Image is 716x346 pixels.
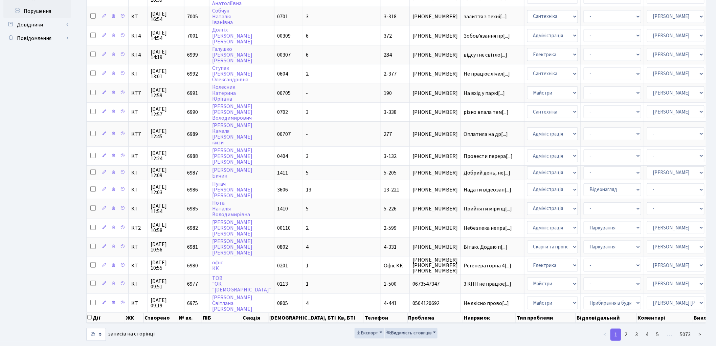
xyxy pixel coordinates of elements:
[131,301,145,306] span: КТ
[306,262,309,269] span: 1
[516,313,576,323] th: Тип проблеми
[306,205,309,212] span: 5
[384,13,397,20] span: 3-318
[86,328,155,341] label: записів на сторінці
[187,130,198,138] span: 6989
[187,169,198,177] span: 6987
[277,280,288,288] span: 0213
[384,32,392,40] span: 372
[131,154,145,159] span: КТ
[464,280,511,288] span: 3 КПП не працює[...]
[277,13,288,20] span: 0701
[306,169,309,177] span: 5
[384,262,403,269] span: Офіс КК
[306,186,311,194] span: 13
[306,13,309,20] span: 3
[386,330,432,337] span: Видимість стовпців
[384,205,397,212] span: 5-226
[676,329,695,341] a: 5073
[412,131,458,137] span: [PHONE_NUMBER]
[212,64,252,83] a: Ступак[PERSON_NAME]Олександрівна
[464,130,508,138] span: Оплатила на др[...]
[187,13,198,20] span: 7005
[131,52,145,58] span: КТ4
[277,262,288,269] span: 0201
[277,130,291,138] span: 00707
[131,263,145,268] span: КТ
[86,328,106,341] select: записів на сторінці
[277,224,291,232] span: 00110
[464,262,511,269] span: Регенераторна 4[...]
[637,313,693,323] th: Коментарі
[151,242,181,252] span: [DATE] 10:56
[412,33,458,39] span: [PHONE_NUMBER]
[464,152,513,160] span: Провести перера[...]
[277,70,288,78] span: 0604
[151,298,181,308] span: [DATE] 09:19
[384,186,399,194] span: 13-221
[464,243,508,251] span: Вітаю. Додаю п[...]
[412,90,458,96] span: [PHONE_NUMBER]
[356,330,378,337] span: Експорт
[384,243,397,251] span: 4-331
[621,329,632,341] a: 2
[187,205,198,212] span: 6985
[151,68,181,79] span: [DATE] 13:01
[187,243,198,251] span: 6981
[412,14,458,19] span: [PHONE_NUMBER]
[277,32,291,40] span: 00309
[151,128,181,139] span: [DATE] 12:45
[384,130,392,138] span: 277
[306,243,309,251] span: 4
[384,169,397,177] span: 5-205
[306,108,309,116] span: 3
[187,300,198,307] span: 6975
[131,109,145,115] span: КТ
[187,89,198,97] span: 6991
[212,294,252,313] a: [PERSON_NAME]Світлана[PERSON_NAME]
[131,187,145,192] span: КТ
[212,147,252,166] a: [PERSON_NAME][PERSON_NAME][PERSON_NAME]
[131,71,145,77] span: КТ
[187,70,198,78] span: 6992
[277,89,291,97] span: 00705
[151,11,181,22] span: [DATE] 16:54
[187,262,198,269] span: 6980
[306,89,308,97] span: -
[151,106,181,117] span: [DATE] 12:57
[151,222,181,233] span: [DATE] 10:58
[412,187,458,192] span: [PHONE_NUMBER]
[3,18,71,32] a: Довідники
[151,203,181,214] span: [DATE] 11:54
[151,87,181,98] span: [DATE] 12:59
[364,313,408,323] th: Телефон
[144,313,178,323] th: Створено
[212,84,236,103] a: КолесникКатеринаЮріївна
[212,180,252,199] a: Пугач[PERSON_NAME][PERSON_NAME]
[306,32,309,40] span: 6
[277,186,288,194] span: 3606
[412,257,458,273] span: [PHONE_NUMBER] [PHONE_NUMBER] [PHONE_NUMBER]
[464,89,505,97] span: На вхід у паркі[...]
[337,313,364,323] th: Кв, БТІ
[131,281,145,287] span: КТ
[464,108,509,116] span: різко впала тем[...]
[277,152,288,160] span: 0404
[464,186,511,194] span: Надати відеозап[...]
[412,170,458,176] span: [PHONE_NUMBER]
[187,51,198,59] span: 6999
[464,51,507,59] span: відсутнє світло[...]
[384,300,397,307] span: 4-441
[464,300,509,307] span: Не якісно прово[...]
[306,280,309,288] span: 1
[306,224,309,232] span: 2
[187,32,198,40] span: 7001
[306,300,309,307] span: 4
[463,313,516,323] th: Напрямок
[212,199,250,218] a: НотаНаталіяВолодимирівна
[277,51,291,59] span: 00307
[212,274,271,293] a: ТОВ"ОК"[DEMOGRAPHIC_DATA]"
[212,103,252,122] a: [PERSON_NAME][PERSON_NAME]Володимирович
[242,313,269,323] th: Секція
[212,238,252,257] a: [PERSON_NAME][PERSON_NAME][PERSON_NAME]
